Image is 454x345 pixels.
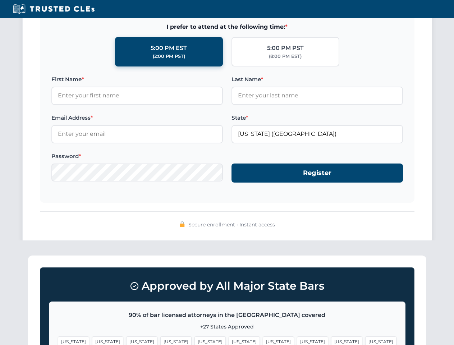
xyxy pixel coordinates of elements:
[188,221,275,229] span: Secure enrollment • Instant access
[269,53,302,60] div: (8:00 PM EST)
[231,87,403,105] input: Enter your last name
[51,152,223,161] label: Password
[51,87,223,105] input: Enter your first name
[231,125,403,143] input: Florida (FL)
[231,75,403,84] label: Last Name
[58,323,396,331] p: +27 States Approved
[58,310,396,320] p: 90% of bar licensed attorneys in the [GEOGRAPHIC_DATA] covered
[231,114,403,122] label: State
[51,75,223,84] label: First Name
[231,164,403,183] button: Register
[153,53,185,60] div: (2:00 PM PST)
[51,114,223,122] label: Email Address
[51,22,403,32] span: I prefer to attend at the following time:
[49,276,405,296] h3: Approved by All Major State Bars
[11,4,97,14] img: Trusted CLEs
[179,221,185,227] img: 🔒
[51,125,223,143] input: Enter your email
[151,43,187,53] div: 5:00 PM EST
[267,43,304,53] div: 5:00 PM PST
